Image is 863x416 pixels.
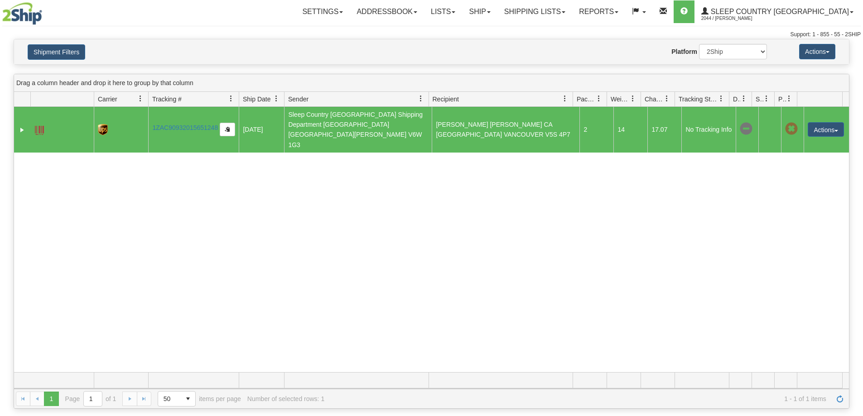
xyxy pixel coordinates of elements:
[577,95,596,104] span: Packages
[152,95,182,104] span: Tracking #
[733,95,741,104] span: Delivery Status
[288,95,309,104] span: Sender
[158,391,196,406] span: Page sizes drop down
[181,392,195,406] span: select
[18,125,27,134] a: Expand
[239,107,284,153] td: [DATE]
[701,14,769,23] span: 2044 / [PERSON_NAME]
[98,95,117,104] span: Carrier
[432,107,579,153] td: [PERSON_NAME] [PERSON_NAME] CA [GEOGRAPHIC_DATA] VANCOUVER V5S 4P7
[591,91,607,106] a: Packages filter column settings
[164,394,175,403] span: 50
[645,95,664,104] span: Charge
[781,91,797,106] a: Pickup Status filter column settings
[424,0,462,23] a: Lists
[785,123,798,135] span: Pickup Not Assigned
[44,392,58,406] span: Page 1
[350,0,424,23] a: Addressbook
[808,122,844,137] button: Actions
[220,123,235,136] button: Copy to clipboard
[269,91,284,106] a: Ship Date filter column settings
[647,107,681,153] td: 17.07
[84,392,102,406] input: Page 1
[28,44,85,60] button: Shipment Filters
[625,91,641,106] a: Weight filter column settings
[433,95,459,104] span: Recipient
[243,95,270,104] span: Ship Date
[613,107,647,153] td: 14
[759,91,774,106] a: Shipment Issues filter column settings
[694,0,860,23] a: Sleep Country [GEOGRAPHIC_DATA] 2044 / [PERSON_NAME]
[833,392,847,406] a: Refresh
[413,91,429,106] a: Sender filter column settings
[714,91,729,106] a: Tracking Status filter column settings
[736,91,752,106] a: Delivery Status filter column settings
[284,107,432,153] td: Sleep Country [GEOGRAPHIC_DATA] Shipping Department [GEOGRAPHIC_DATA] [GEOGRAPHIC_DATA][PERSON_NA...
[295,0,350,23] a: Settings
[497,0,572,23] a: Shipping lists
[709,8,849,15] span: Sleep Country [GEOGRAPHIC_DATA]
[14,74,849,92] div: grid grouping header
[223,91,239,106] a: Tracking # filter column settings
[152,124,218,131] a: 1ZAC90932015651248
[247,395,324,402] div: Number of selected rows: 1
[462,0,497,23] a: Ship
[579,107,613,153] td: 2
[756,95,763,104] span: Shipment Issues
[659,91,675,106] a: Charge filter column settings
[2,2,42,25] img: logo2044.jpg
[331,395,826,402] span: 1 - 1 of 1 items
[799,44,835,59] button: Actions
[681,107,736,153] td: No Tracking Info
[572,0,625,23] a: Reports
[133,91,148,106] a: Carrier filter column settings
[35,122,44,136] a: Label
[65,391,116,406] span: Page of 1
[740,123,752,135] span: No Tracking Info
[679,95,718,104] span: Tracking Status
[98,124,107,135] img: 8 - UPS
[2,31,861,38] div: Support: 1 - 855 - 55 - 2SHIP
[671,47,697,56] label: Platform
[158,391,241,406] span: items per page
[778,95,786,104] span: Pickup Status
[611,95,630,104] span: Weight
[557,91,573,106] a: Recipient filter column settings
